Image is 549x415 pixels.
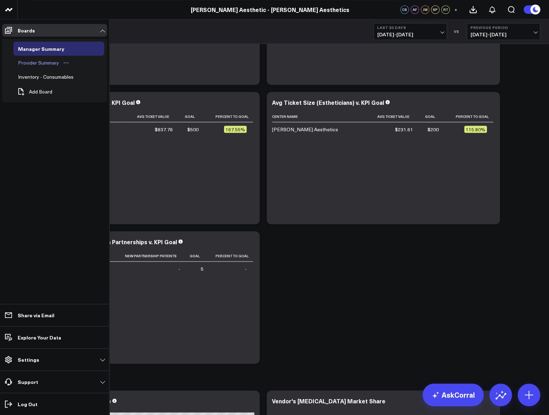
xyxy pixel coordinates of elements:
button: Add Board [13,84,56,100]
th: New Partnership Patients [116,250,187,261]
a: Log Out [2,398,107,410]
div: CS [400,5,409,14]
div: $500 [187,126,199,133]
a: Provider SummaryOpen board menu [13,56,74,70]
div: - [245,265,247,272]
th: Goal [187,250,210,261]
th: Percent To Goal [445,110,493,122]
div: $231.61 [395,126,413,133]
div: 167.55% [224,126,247,133]
button: Open board menu [61,60,71,66]
div: Vendor's [MEDICAL_DATA] Market Share [272,397,385,404]
p: Share via Email [18,312,54,318]
th: Center Name [272,110,365,122]
p: Support [18,379,38,385]
button: + [451,5,460,14]
div: $837.76 [154,126,172,133]
div: Manager Summary [16,44,66,53]
th: Goal [179,110,205,122]
th: Avg Ticket Value [365,110,419,122]
div: VS [450,29,463,34]
th: Goal [419,110,445,122]
button: Previous Period[DATE]-[DATE] [467,23,540,40]
div: [PERSON_NAME] Aesthetics [272,126,338,133]
a: [PERSON_NAME] Aesthetic - [PERSON_NAME] Aesthetics [191,6,349,13]
p: Log Out [18,401,37,407]
div: Provider Summary [16,59,61,67]
div: - [178,265,180,272]
span: [DATE] - [DATE] [471,32,536,37]
div: 5 [201,265,203,272]
div: JW [421,5,429,14]
div: AF [411,5,419,14]
span: + [454,7,457,12]
div: 115.80% [464,126,487,133]
div: SP [431,5,439,14]
div: RT [441,5,450,14]
b: Last 30 Days [377,25,443,30]
button: Last 30 Days[DATE]-[DATE] [373,23,447,40]
span: [DATE] - [DATE] [377,32,443,37]
span: Add Board [29,89,52,95]
th: Avg Ticket Value [125,110,179,122]
a: Inventory - ConsumablesOpen board menu [13,70,89,84]
div: $200 [427,126,439,133]
b: Previous Period [471,25,536,30]
th: Percent To Goal [205,110,253,122]
p: Settings [18,357,39,362]
div: Inventory - Consumables [16,73,75,81]
div: Avg Ticket Size (Estheticians) v. KPI Goal [272,98,384,106]
p: Explore Your Data [18,335,61,340]
p: Boards [18,28,35,33]
a: AskCorral [423,384,484,406]
a: Manager SummaryOpen board menu [13,42,79,56]
th: Percent To Goal [210,250,253,261]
